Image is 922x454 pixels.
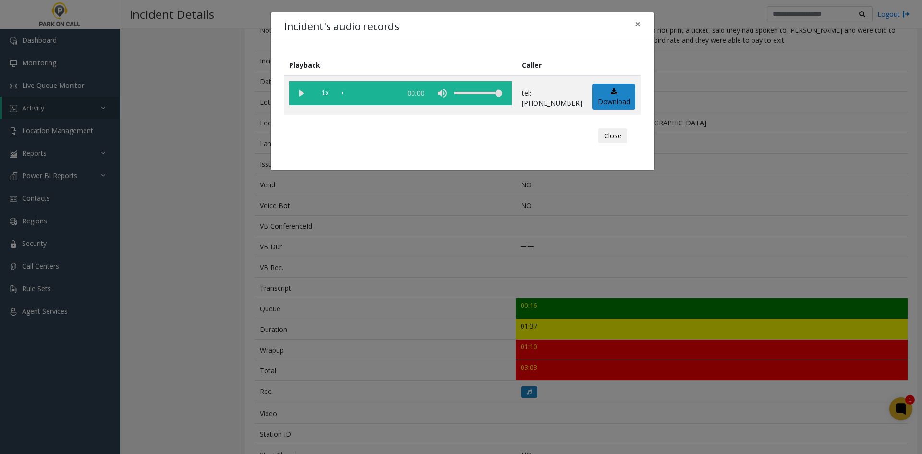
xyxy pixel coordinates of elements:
[598,128,627,144] button: Close
[592,84,635,110] a: Download
[342,81,397,105] div: scrub bar
[522,88,582,108] p: tel:[PHONE_NUMBER]
[635,17,641,31] span: ×
[313,81,337,105] span: playback speed button
[284,55,517,75] th: Playback
[517,55,587,75] th: Caller
[454,81,502,105] div: volume level
[284,19,399,35] h4: Incident's audio records
[628,12,647,36] button: Close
